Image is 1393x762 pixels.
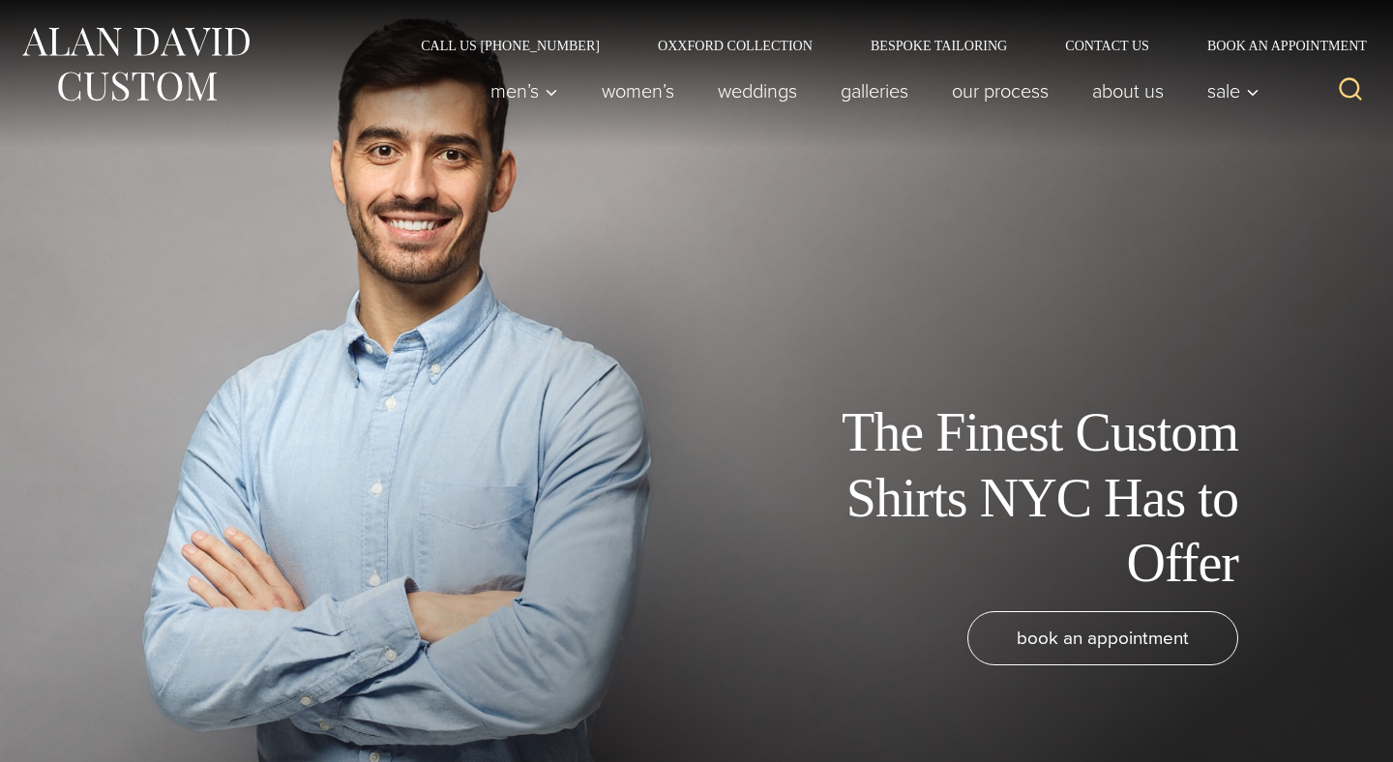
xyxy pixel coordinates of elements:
a: Galleries [819,72,931,110]
a: Book an Appointment [1178,39,1374,52]
a: book an appointment [967,611,1238,665]
img: Alan David Custom [19,21,252,107]
a: Oxxford Collection [629,39,842,52]
a: Bespoke Tailoring [842,39,1036,52]
h1: The Finest Custom Shirts NYC Has to Offer [803,400,1238,596]
span: Sale [1207,81,1260,101]
a: Our Process [931,72,1071,110]
button: View Search Form [1327,68,1374,114]
span: book an appointment [1017,624,1189,652]
a: Call Us [PHONE_NUMBER] [392,39,629,52]
nav: Primary Navigation [469,72,1270,110]
a: weddings [696,72,819,110]
nav: Secondary Navigation [392,39,1374,52]
a: Contact Us [1036,39,1178,52]
span: Men’s [490,81,558,101]
a: About Us [1071,72,1186,110]
a: Women’s [580,72,696,110]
